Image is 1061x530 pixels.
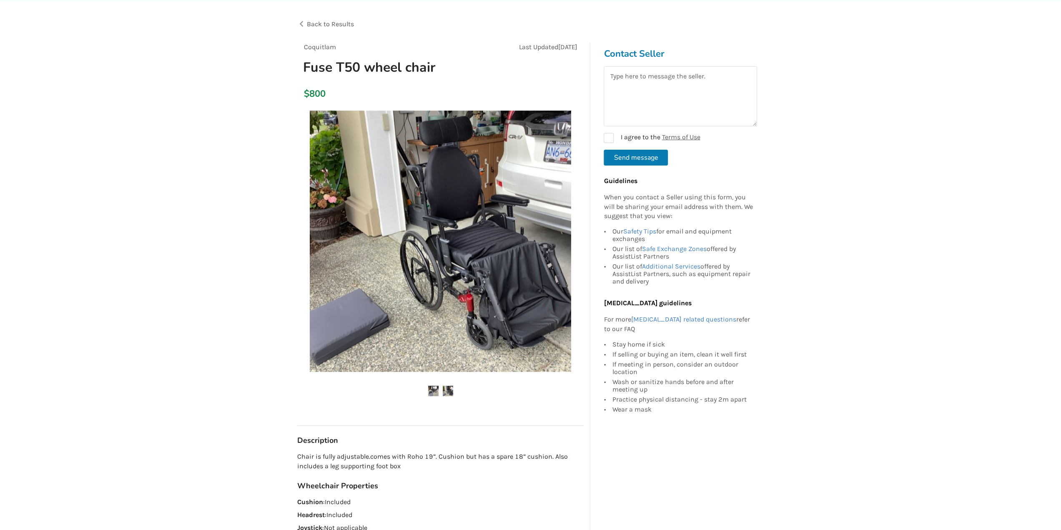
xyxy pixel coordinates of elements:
div: Our list of offered by AssistList Partners, such as equipment repair and delivery [612,261,753,285]
p: For more refer to our FAQ [604,315,753,334]
p: : Included [297,497,584,507]
div: Our list of offered by AssistList Partners [612,244,753,261]
span: Last Updated [519,43,558,51]
label: I agree to the [604,133,700,143]
img: fuse t50 wheel chair-wheelchair-mobility-coquitlam-assistlist-listing [428,386,439,396]
b: Guidelines [604,177,637,185]
div: Practice physical distancing - stay 2m apart [612,394,753,404]
h1: Fuse T50 wheel chair [296,59,494,76]
span: Coquitlam [304,43,336,51]
p: When you contact a Seller using this form, you will be sharing your email address with them. We s... [604,193,753,221]
div: Our for email and equipment exchanges [612,228,753,244]
a: Terms of Use [662,133,700,141]
div: $800 [304,88,309,100]
h3: Wheelchair Properties [297,481,584,491]
b: [MEDICAL_DATA] guidelines [604,299,691,307]
span: Back to Results [307,20,354,28]
strong: Headrest [297,511,325,519]
button: Send message [604,150,668,166]
p: : Included [297,510,584,520]
div: Wash or sanitize hands before and after meeting up [612,377,753,394]
span: [DATE] [558,43,577,51]
div: If meeting in person, consider an outdoor location [612,359,753,377]
img: fuse t50 wheel chair-wheelchair-mobility-coquitlam-assistlist-listing [443,386,453,396]
h3: Contact Seller [604,48,757,60]
div: Wear a mask [612,404,753,413]
a: [MEDICAL_DATA] related questions [631,315,736,323]
div: If selling or buying an item, clean it well first [612,349,753,359]
a: Additional Services [642,262,700,270]
h3: Description [297,436,584,445]
strong: Cushion [297,498,323,506]
img: fuse t50 wheel chair-wheelchair-mobility-coquitlam-assistlist-listing [310,111,571,372]
a: Safe Exchange Zones [642,245,706,253]
div: Stay home if sick [612,341,753,349]
p: Chair is fully adjustable.comes with Roho 19”. Cushion but has a spare 18” cushion. Also includes... [297,452,584,471]
a: Safety Tips [623,227,656,235]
